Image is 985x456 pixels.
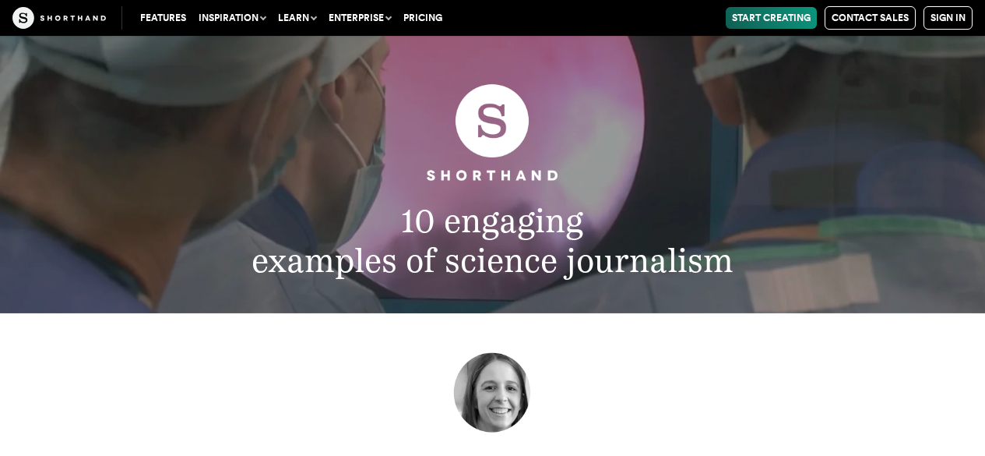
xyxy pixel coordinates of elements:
[90,201,895,281] h2: 10 engaging examples of science journalism
[272,7,322,29] button: Learn
[397,7,449,29] a: Pricing
[825,6,916,30] a: Contact Sales
[322,7,397,29] button: Enterprise
[923,6,973,30] a: Sign in
[134,7,192,29] a: Features
[12,7,106,29] img: The Craft
[192,7,272,29] button: Inspiration
[726,7,817,29] a: Start Creating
